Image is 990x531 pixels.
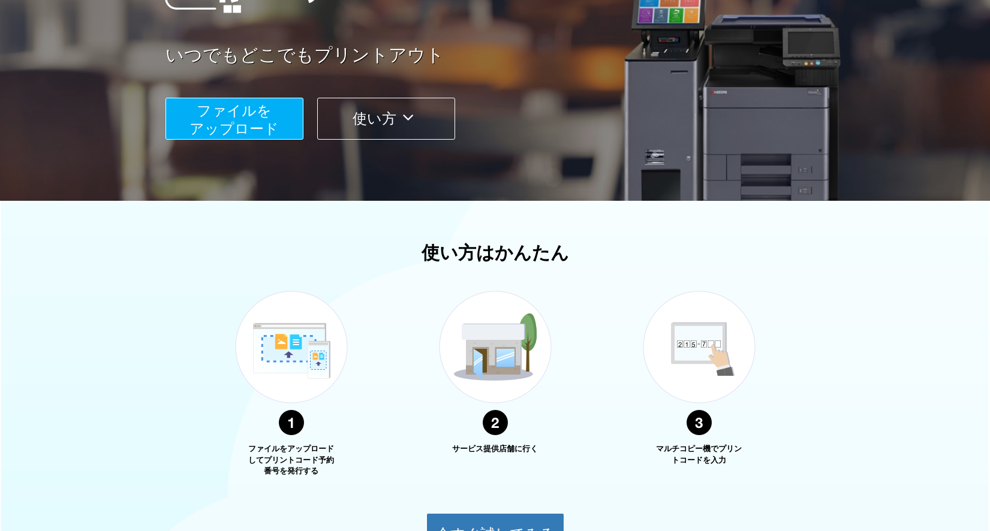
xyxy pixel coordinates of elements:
p: ファイルをアップロードしてプリントコード予約番号を発行する [246,443,336,477]
span: ファイルを ​​アップロード [189,102,279,137]
p: マルチコピー機でプリントコードを入力 [654,443,744,466]
button: 使い方 [317,98,455,140]
button: ファイルを​​アップロード [165,98,303,140]
p: サービス提供店舗に行く [450,443,540,455]
a: いつでもどこでもプリントアウト [165,43,855,68]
